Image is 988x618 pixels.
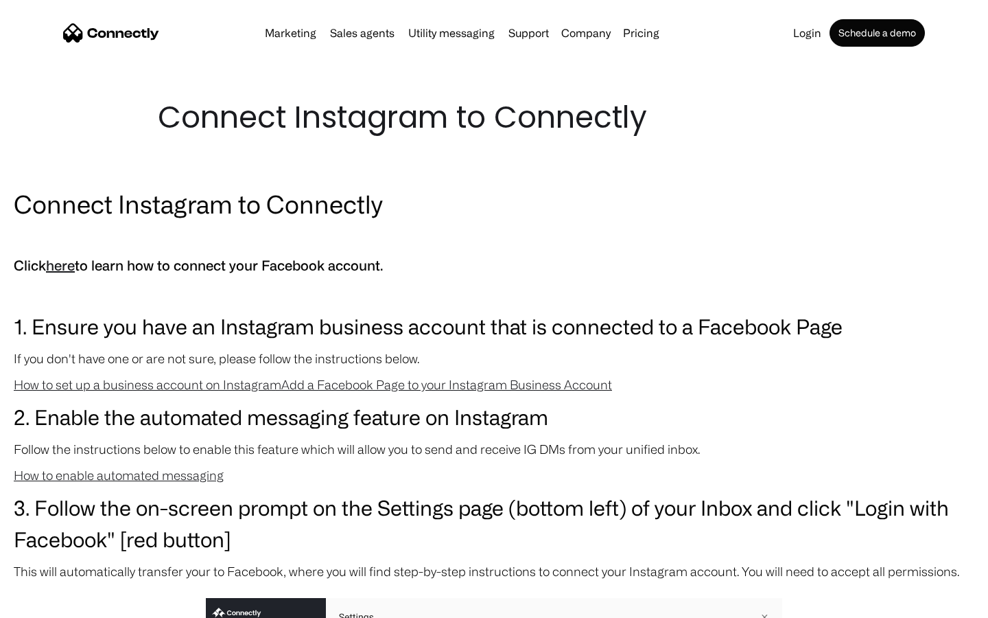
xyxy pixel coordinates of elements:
[14,439,974,459] p: Follow the instructions below to enable this feature which will allow you to send and receive IG ...
[158,96,830,139] h1: Connect Instagram to Connectly
[46,257,75,273] a: here
[14,187,974,221] h2: Connect Instagram to Connectly
[281,378,612,391] a: Add a Facebook Page to your Instagram Business Account
[63,23,159,43] a: home
[403,27,500,38] a: Utility messaging
[617,27,665,38] a: Pricing
[14,254,974,277] h5: Click to learn how to connect your Facebook account.
[27,594,82,613] ul: Language list
[561,23,611,43] div: Company
[14,228,974,247] p: ‍
[14,310,974,342] h3: 1. Ensure you have an Instagram business account that is connected to a Facebook Page
[788,27,827,38] a: Login
[325,27,400,38] a: Sales agents
[14,594,82,613] aside: Language selected: English
[14,401,974,433] h3: 2. Enable the automated messaging feature on Instagram
[14,284,974,304] p: ‍
[503,27,554,38] a: Support
[14,349,974,368] p: If you don't have one or are not sure, please follow the instructions below.
[14,378,281,391] a: How to set up a business account on Instagram
[14,468,224,482] a: How to enable automated messaging
[14,492,974,555] h3: 3. Follow the on-screen prompt on the Settings page (bottom left) of your Inbox and click "Login ...
[830,19,925,47] a: Schedule a demo
[14,562,974,581] p: This will automatically transfer your to Facebook, where you will find step-by-step instructions ...
[557,23,615,43] div: Company
[259,27,322,38] a: Marketing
